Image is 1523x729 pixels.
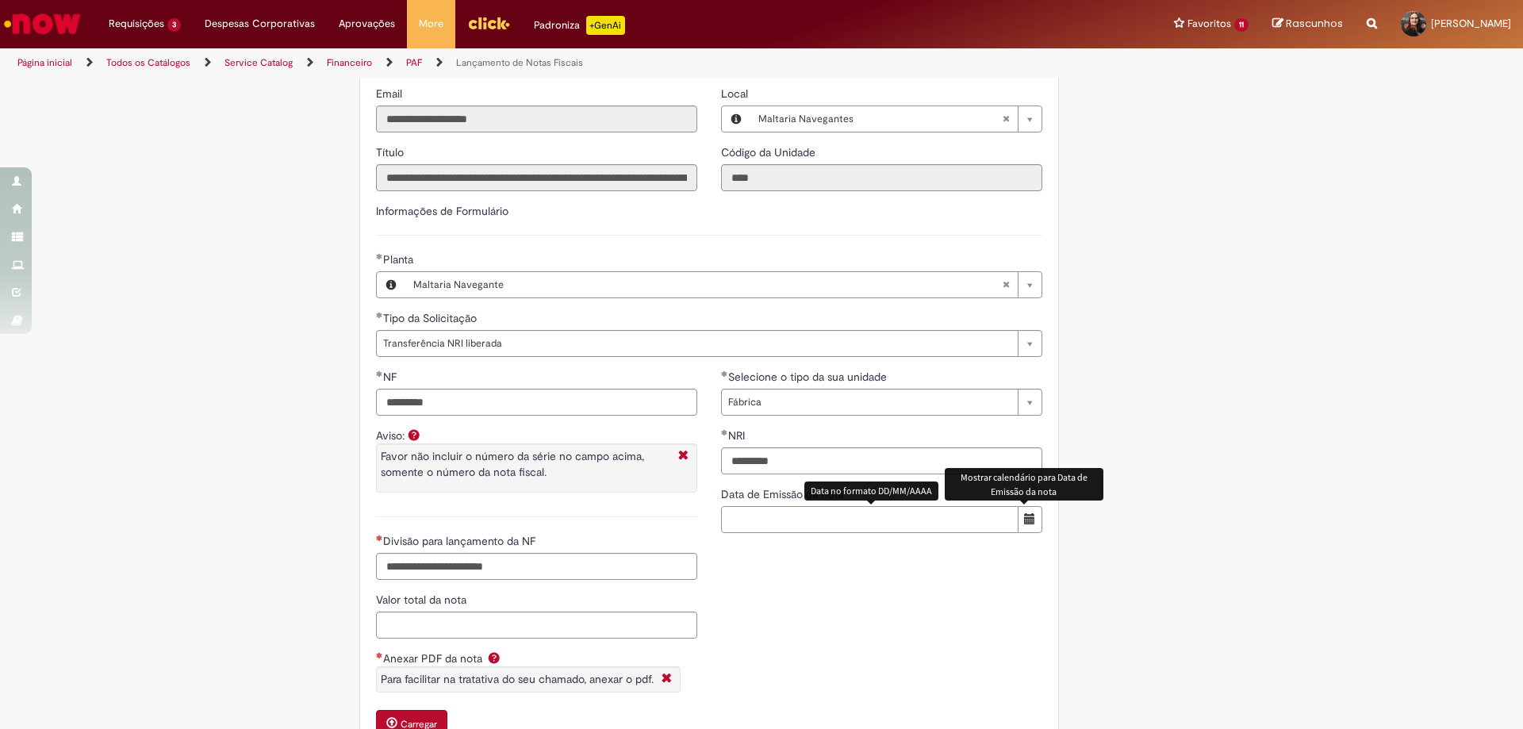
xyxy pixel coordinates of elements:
[383,311,480,325] span: Tipo da Solicitação
[376,553,697,580] input: Divisão para lançamento da NF
[758,106,1002,132] span: Maltaria Navegantes
[376,370,383,377] span: Obrigatório Preenchido
[722,106,750,132] button: Local, Visualizar este registro Maltaria Navegantes
[674,448,692,465] i: Fechar More information Por question_aviso
[534,16,625,35] div: Padroniza
[1234,18,1249,32] span: 11
[945,468,1103,500] div: Mostrar calendário para Data de Emissão da nota
[376,612,697,639] input: Valor total da nota
[376,535,383,541] span: Necessários
[376,86,405,102] label: Somente leitura - Email
[405,272,1042,297] a: Maltaria NaveganteLimpar campo Planta
[406,56,422,69] a: PAF
[376,253,383,259] span: Obrigatório Preenchido
[728,370,890,384] span: Selecione o tipo da sua unidade
[377,272,405,297] button: Planta, Visualizar este registro Maltaria Navegante
[167,18,181,32] span: 3
[1018,506,1042,533] button: Mostrar calendário para Data de Emissão da nota
[106,56,190,69] a: Todos os Catálogos
[383,651,485,666] span: Anexar PDF da nota
[376,652,383,658] span: Necessários
[12,48,1003,78] ul: Trilhas de página
[383,331,1010,356] span: Transferência NRI liberada
[485,651,504,664] span: Ajuda para Anexar PDF da nota
[224,56,293,69] a: Service Catalog
[728,428,748,443] span: NRI
[721,86,751,101] span: Local
[456,56,583,69] a: Lançamento de Notas Fiscais
[721,487,846,501] span: Data de Emissão da nota
[586,16,625,35] p: +GenAi
[383,370,400,384] span: NF
[376,145,407,159] span: Somente leitura - Título
[2,8,83,40] img: ServiceNow
[109,16,164,32] span: Requisições
[804,482,938,500] div: Data no formato DD/MM/AAAA
[721,164,1042,191] input: Código da Unidade
[381,448,670,480] p: Favor não incluir o número da série no campo acima, somente o número da nota fiscal.
[376,593,470,607] span: Valor total da nota
[17,56,72,69] a: Página inicial
[381,672,654,686] span: Para facilitar na tratativa do seu chamado, anexar o pdf.
[750,106,1042,132] a: Maltaria NavegantesLimpar campo Local
[994,106,1018,132] abbr: Limpar campo Local
[1286,16,1343,31] span: Rascunhos
[1187,16,1231,32] span: Favoritos
[721,447,1042,474] input: NRI
[658,671,676,688] i: Fechar More information Por question_anexar_pdf_da_nota
[721,506,1019,533] input: Data de Emissão da nota
[721,145,819,159] span: Somente leitura - Código da Unidade
[1272,17,1343,32] a: Rascunhos
[376,86,405,101] span: Somente leitura - Email
[728,389,1010,415] span: Fábrica
[205,16,315,32] span: Despesas Corporativas
[376,428,405,443] label: Aviso:
[721,429,728,435] span: Obrigatório Preenchido
[376,389,697,416] input: NF
[1431,17,1511,30] span: [PERSON_NAME]
[327,56,372,69] a: Financeiro
[376,204,508,218] label: Informações de Formulário
[413,272,1002,297] span: Maltaria Navegante
[376,164,697,191] input: Título
[383,252,416,267] span: Necessários - Planta
[339,16,395,32] span: Aprovações
[405,428,424,441] span: Ajuda para Aviso:
[383,534,539,548] span: Divisão para lançamento da NF
[419,16,443,32] span: More
[376,106,697,132] input: Email
[376,144,407,160] label: Somente leitura - Título
[721,144,819,160] label: Somente leitura - Código da Unidade
[994,272,1018,297] abbr: Limpar campo Planta
[467,11,510,35] img: click_logo_yellow_360x200.png
[721,370,728,377] span: Obrigatório Preenchido
[376,312,383,318] span: Obrigatório Preenchido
